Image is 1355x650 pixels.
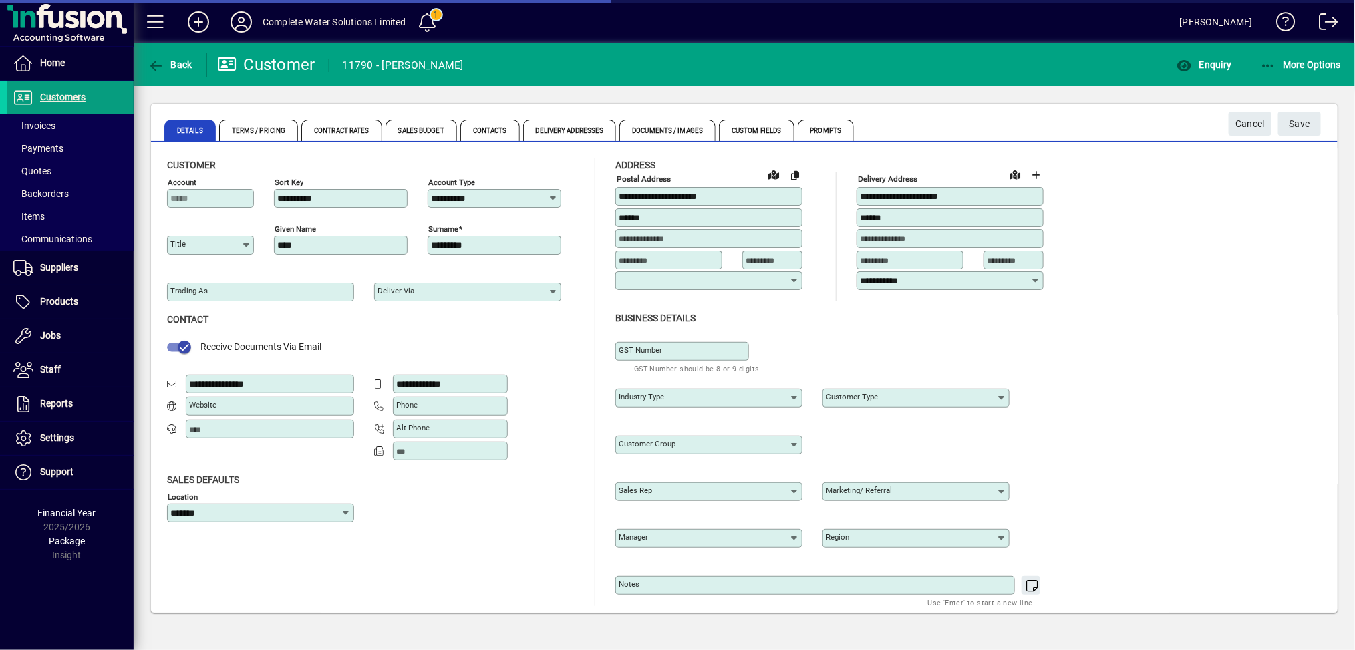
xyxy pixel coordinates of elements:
span: Financial Year [38,508,96,518]
span: Delivery Addresses [523,120,617,141]
span: Contacts [460,120,520,141]
div: Complete Water Solutions Limited [263,11,406,33]
mat-label: Account Type [428,178,475,187]
button: Profile [220,10,263,34]
mat-label: Deliver via [378,286,414,295]
mat-label: Notes [619,579,639,589]
mat-label: Location [168,492,198,501]
mat-label: Given name [275,224,316,234]
span: Sales Budget [386,120,457,141]
span: More Options [1260,59,1342,70]
mat-label: Sort key [275,178,303,187]
span: Staff [40,364,61,375]
mat-label: Manager [619,532,648,542]
div: Customer [217,54,315,75]
button: Enquiry [1173,53,1235,77]
span: Backorders [13,188,69,199]
span: Terms / Pricing [219,120,299,141]
span: Payments [13,143,63,154]
mat-label: Title [170,239,186,249]
mat-label: Customer group [619,439,675,448]
span: Settings [40,432,74,443]
mat-label: Marketing/ Referral [826,486,892,495]
mat-label: Alt Phone [396,423,430,432]
button: Copy to Delivery address [784,164,806,186]
a: Communications [7,228,134,251]
span: Contract Rates [301,120,382,141]
span: Sales defaults [167,474,239,485]
mat-label: Trading as [170,286,208,295]
app-page-header-button: Back [134,53,207,77]
button: Add [177,10,220,34]
span: Items [13,211,45,222]
a: Reports [7,387,134,421]
button: Cancel [1229,112,1271,136]
button: More Options [1257,53,1345,77]
div: 11790 - [PERSON_NAME] [343,55,464,76]
span: Invoices [13,120,55,131]
mat-label: Industry type [619,392,664,401]
span: Enquiry [1176,59,1231,70]
a: Knowledge Base [1266,3,1296,46]
mat-label: Account [168,178,196,187]
span: Details [164,120,216,141]
span: Prompts [798,120,855,141]
a: View on map [1004,164,1026,185]
span: Suppliers [40,262,78,273]
button: Back [144,53,196,77]
mat-label: Surname [428,224,458,234]
span: Receive Documents Via Email [200,341,321,352]
button: Choose address [1026,164,1047,186]
a: Jobs [7,319,134,353]
button: Save [1278,112,1321,136]
mat-label: Customer type [826,392,878,401]
span: Reports [40,398,73,409]
a: Quotes [7,160,134,182]
div: [PERSON_NAME] [1180,11,1253,33]
span: Customer [167,160,216,170]
mat-label: GST Number [619,345,662,355]
a: View on map [763,164,784,185]
a: Support [7,456,134,489]
span: Home [40,57,65,68]
a: Logout [1309,3,1338,46]
a: Suppliers [7,251,134,285]
mat-hint: GST Number should be 8 or 9 digits [634,361,760,376]
a: Home [7,47,134,80]
a: Products [7,285,134,319]
span: Customers [40,92,86,102]
span: Business details [615,313,696,323]
mat-label: Phone [396,400,418,410]
span: Custom Fields [719,120,794,141]
a: Payments [7,137,134,160]
mat-label: Region [826,532,849,542]
a: Items [7,205,134,228]
span: Contact [167,314,208,325]
mat-label: Website [189,400,216,410]
span: Communications [13,234,92,245]
a: Backorders [7,182,134,205]
a: Staff [7,353,134,387]
span: Package [49,536,85,546]
a: Settings [7,422,134,455]
a: Invoices [7,114,134,137]
span: Products [40,296,78,307]
span: Jobs [40,330,61,341]
mat-label: Sales rep [619,486,652,495]
span: Cancel [1235,113,1265,135]
span: Address [615,160,655,170]
span: ave [1290,113,1310,135]
span: Documents / Images [619,120,716,141]
span: S [1290,118,1295,129]
mat-hint: Use 'Enter' to start a new line [928,595,1033,610]
span: Back [148,59,192,70]
span: Quotes [13,166,51,176]
span: Support [40,466,73,477]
